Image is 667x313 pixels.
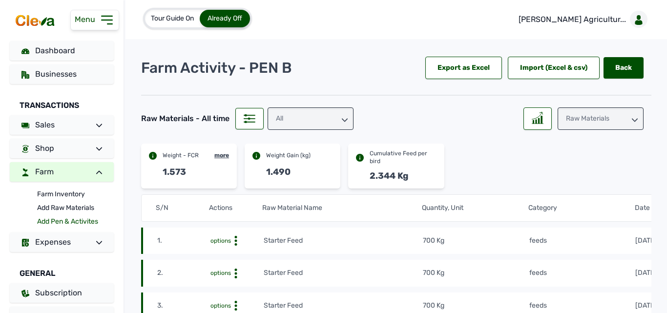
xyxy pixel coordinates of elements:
[37,201,114,215] a: Add Raw Materials
[10,88,114,115] div: Transactions
[10,41,114,61] a: Dashboard
[263,268,423,278] td: Starter Feed
[141,59,292,77] p: Farm Activity - PEN B
[210,237,231,244] span: options
[425,57,502,79] div: Export as Excel
[262,203,421,213] th: Raw Material Name
[10,283,114,303] a: Subscription
[266,151,311,159] div: Weight Gain (kg)
[163,165,186,179] div: 1.573
[141,113,229,125] div: Raw Materials - All time
[210,270,231,276] span: options
[163,151,199,159] div: Weight - FCR
[35,46,75,55] span: Dashboard
[14,14,57,27] img: cleva_logo.png
[529,268,635,278] td: feeds
[208,203,262,213] th: Actions
[421,203,528,213] th: Quantity, Unit
[268,107,354,130] div: All
[155,203,208,213] th: S/N
[10,232,114,252] a: Expenses
[157,300,210,311] td: 3.
[263,235,423,246] td: Starter Feed
[529,300,635,311] td: feeds
[10,256,114,283] div: General
[35,167,54,176] span: Farm
[508,57,600,79] div: Import (Excel & csv)
[157,268,210,278] td: 2.
[157,235,210,246] td: 1.
[35,120,55,129] span: Sales
[37,215,114,229] a: Add Pen & Activites
[10,162,114,182] a: Farm
[422,235,529,246] td: 700 Kg
[210,302,231,309] span: options
[422,268,529,278] td: 700 Kg
[528,203,634,213] th: Category
[10,115,114,135] a: Sales
[266,165,291,179] div: 1.490
[604,57,644,79] a: Back
[422,300,529,311] td: 700 Kg
[519,14,626,25] p: [PERSON_NAME] Agricultur...
[208,14,242,22] span: Already Off
[511,6,651,33] a: [PERSON_NAME] Agricultur...
[35,69,77,79] span: Businesses
[151,14,194,22] span: Tour Guide On
[37,188,114,201] a: Farm Inventory
[35,288,82,297] span: Subscription
[370,149,436,165] div: Cumulative Feed per bird
[10,64,114,84] a: Businesses
[75,15,99,24] span: Menu
[529,235,635,246] td: feeds
[263,300,423,311] td: Starter Feed
[558,107,644,130] div: Raw Materials
[35,237,71,247] span: Expenses
[35,144,54,153] span: Shop
[214,151,229,159] div: more
[370,169,408,183] div: 2.344 Kg
[10,139,114,158] a: Shop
